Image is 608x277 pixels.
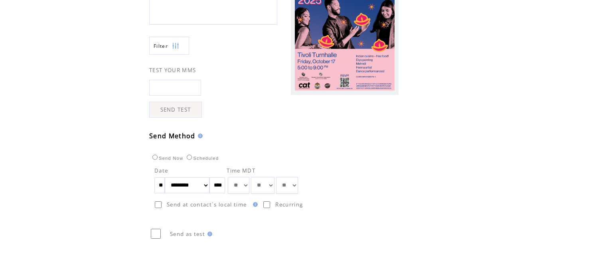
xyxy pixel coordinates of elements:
a: Filter [149,37,189,55]
span: Send at contact`s local time [167,201,247,208]
span: Show filters [154,43,168,49]
img: help.gif [195,134,203,138]
span: Send as test [170,230,205,238]
a: SEND TEST [149,102,202,118]
img: help.gif [205,232,212,236]
img: help.gif [251,202,258,207]
span: Recurring [275,201,303,208]
span: Send Method [149,132,195,140]
span: Date [154,167,168,174]
span: TEST YOUR MMS [149,67,196,74]
label: Scheduled [185,156,219,161]
label: Send Now [150,156,183,161]
img: filters.png [172,37,179,55]
input: Send Now [152,155,158,160]
input: Scheduled [187,155,192,160]
span: Time MDT [227,167,255,174]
